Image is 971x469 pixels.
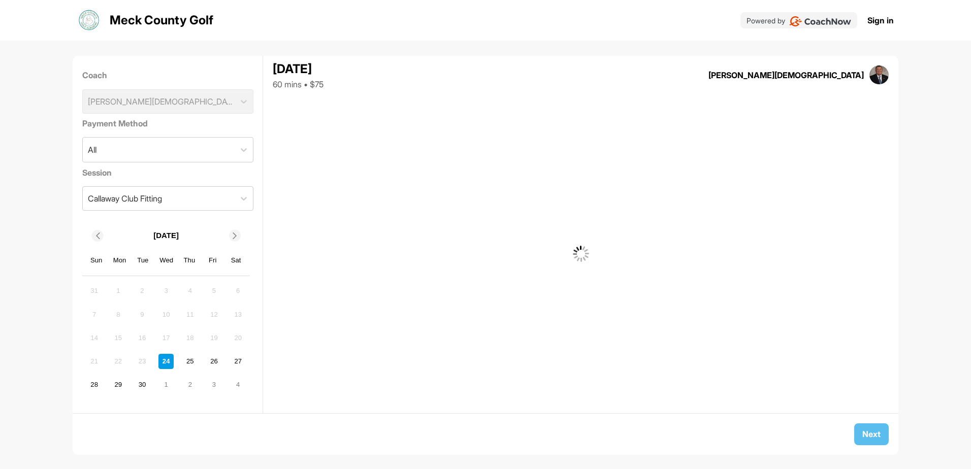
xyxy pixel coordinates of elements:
div: Not available Sunday, September 21st, 2025 [87,354,102,369]
img: CoachNow [789,16,852,26]
div: Not available Sunday, August 31st, 2025 [87,283,102,298]
div: Not available Sunday, September 7th, 2025 [87,307,102,322]
div: Choose Thursday, September 25th, 2025 [182,354,198,369]
label: Payment Method [82,117,253,129]
img: logo [77,8,102,32]
div: Not available Tuesday, September 16th, 2025 [135,330,150,346]
div: [PERSON_NAME][DEMOGRAPHIC_DATA] [708,69,864,81]
div: Not available Tuesday, September 2nd, 2025 [135,283,150,298]
p: Meck County Golf [110,11,213,29]
div: Sat [230,254,243,267]
div: Choose Friday, September 26th, 2025 [207,354,222,369]
div: Not available Monday, September 8th, 2025 [111,307,126,322]
p: Powered by [747,15,785,26]
div: Not available Wednesday, September 3rd, 2025 [158,283,174,298]
p: [DATE] [153,230,179,242]
div: Choose Monday, September 29th, 2025 [111,377,126,392]
span: Next [862,429,881,439]
div: Not available Wednesday, September 10th, 2025 [158,307,174,322]
div: Callaway Club Fitting [88,192,162,205]
div: Not available Tuesday, September 23rd, 2025 [135,354,150,369]
div: Tue [137,254,150,267]
div: Not available Tuesday, September 9th, 2025 [135,307,150,322]
div: [DATE] [273,60,323,78]
div: Choose Friday, October 3rd, 2025 [207,377,222,392]
div: Not available Monday, September 22nd, 2025 [111,354,126,369]
div: Not available Friday, September 19th, 2025 [207,330,222,346]
div: All [88,144,96,156]
button: Next [854,423,889,445]
div: Choose Wednesday, October 1st, 2025 [158,377,174,392]
div: Not available Saturday, September 13th, 2025 [231,307,246,322]
div: Choose Tuesday, September 30th, 2025 [135,377,150,392]
a: Sign in [867,14,894,26]
div: Wed [159,254,173,267]
div: Thu [183,254,196,267]
div: Not available Saturday, September 20th, 2025 [231,330,246,346]
div: Not available Saturday, September 6th, 2025 [231,283,246,298]
div: Mon [113,254,126,267]
div: Not available Friday, September 12th, 2025 [207,307,222,322]
div: Choose Wednesday, September 24th, 2025 [158,354,174,369]
div: Sun [90,254,103,267]
div: Not available Thursday, September 18th, 2025 [182,330,198,346]
div: Choose Sunday, September 28th, 2025 [87,377,102,392]
div: Choose Saturday, October 4th, 2025 [231,377,246,392]
div: Not available Thursday, September 11th, 2025 [182,307,198,322]
div: Not available Monday, September 15th, 2025 [111,330,126,346]
div: Not available Thursday, September 4th, 2025 [182,283,198,298]
div: Choose Thursday, October 2nd, 2025 [182,377,198,392]
div: Not available Sunday, September 14th, 2025 [87,330,102,346]
div: Not available Monday, September 1st, 2025 [111,283,126,298]
label: Session [82,166,253,179]
label: Coach [82,69,253,81]
div: month 2025-09 [85,282,247,394]
div: Choose Saturday, September 27th, 2025 [231,354,246,369]
div: 60 mins • $75 [273,78,323,90]
div: Not available Friday, September 5th, 2025 [207,283,222,298]
div: Fri [206,254,219,267]
img: square_aa159f7e4bb146cb278356b85c699fcb.jpg [869,65,889,85]
div: Not available Wednesday, September 17th, 2025 [158,330,174,346]
img: G6gVgL6ErOh57ABN0eRmCEwV0I4iEi4d8EwaPGI0tHgoAbU4EAHFLEQAh+QQFCgALACwIAA4AGAASAAAEbHDJSesaOCdk+8xg... [573,246,589,262]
